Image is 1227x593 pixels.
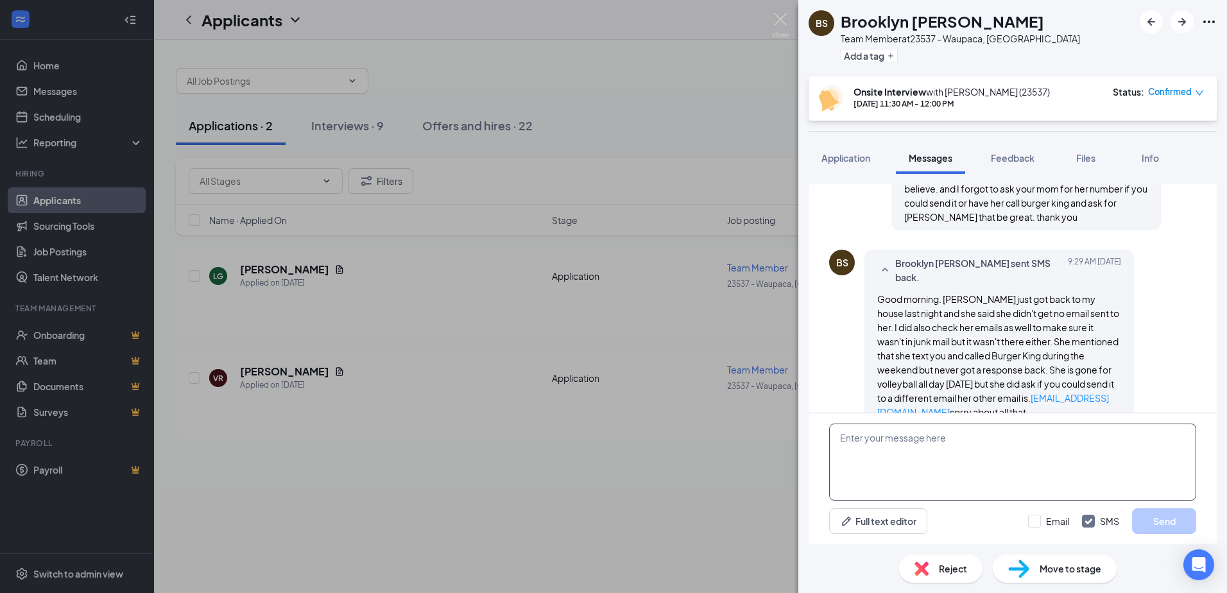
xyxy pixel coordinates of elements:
b: Onsite Interview [854,86,926,98]
div: Team Member at 23537 - Waupaca, [GEOGRAPHIC_DATA] [841,32,1080,45]
button: PlusAdd a tag [841,49,898,62]
div: Status : [1113,85,1144,98]
span: Application [821,152,870,164]
svg: Ellipses [1201,14,1217,30]
span: down [1195,89,1204,98]
button: Send [1132,508,1196,534]
button: Full text editorPen [829,508,927,534]
span: [DATE] 9:29 AM [1068,256,1121,284]
div: BS [816,17,828,30]
span: Reject [939,562,967,576]
svg: ArrowLeftNew [1144,14,1159,30]
h1: Brooklyn [PERSON_NAME] [841,10,1044,32]
svg: ArrowRight [1174,14,1190,30]
svg: Plus [887,52,895,60]
span: Files [1076,152,1095,164]
div: BS [836,256,848,269]
div: with [PERSON_NAME] (23537) [854,85,1050,98]
span: Move to stage [1040,562,1101,576]
span: Info [1142,152,1159,164]
div: Open Intercom Messenger [1183,549,1214,580]
svg: Pen [840,515,853,528]
svg: SmallChevronUp [877,262,893,278]
span: Messages [909,152,952,164]
button: ArrowLeftNew [1140,10,1163,33]
span: Brooklyn [PERSON_NAME] sent SMS back. [895,256,1063,284]
button: ArrowRight [1171,10,1194,33]
span: Good morning. [PERSON_NAME] just got back to my house last night and she said she didn't get no e... [877,293,1119,418]
span: Hi [PERSON_NAME] just wanted to let you know i sent some paperwork to your email. it will be from... [904,155,1147,223]
div: [DATE] 11:30 AM - 12:00 PM [854,98,1050,109]
span: Confirmed [1148,85,1192,98]
span: Feedback [991,152,1034,164]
